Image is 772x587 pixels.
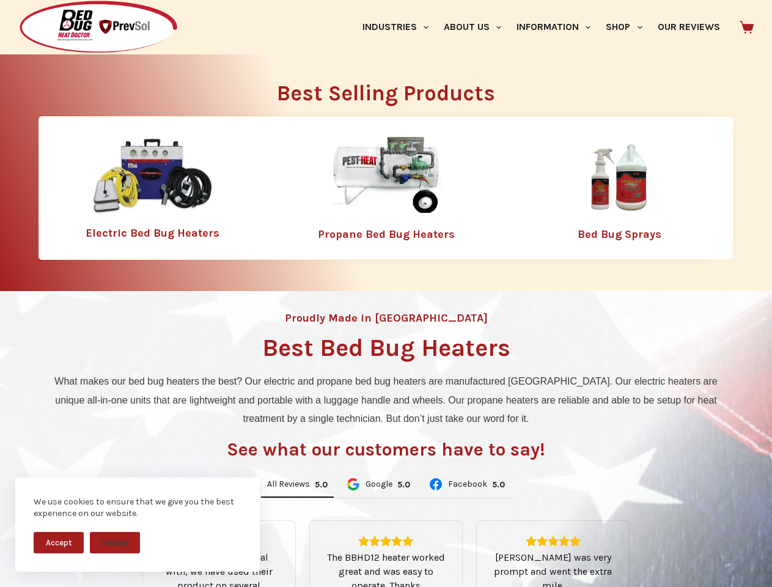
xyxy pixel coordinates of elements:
a: Bed Bug Sprays [578,227,661,241]
h1: Best Bed Bug Heaters [262,336,510,360]
button: Open LiveChat chat widget [10,5,46,42]
div: Rating: 5.0 out of 5 [315,479,328,490]
div: 5.0 [492,479,505,490]
div: 5.0 [397,479,410,490]
h2: Best Selling Products [39,83,733,104]
div: Rating: 5.0 out of 5 [325,536,447,547]
h3: See what our customers have to say! [227,440,545,459]
span: Google [366,480,392,489]
div: Rating: 5.0 out of 5 [397,479,410,490]
div: 5.0 [315,479,328,490]
span: Facebook [448,480,487,489]
a: Electric Bed Bug Heaters [86,226,219,240]
div: We use cookies to ensure that we give you the best experience on our website. [34,496,241,520]
a: Propane Bed Bug Heaters [318,227,455,241]
span: All Reviews [267,480,310,489]
button: Decline [90,532,140,553]
button: Accept [34,532,84,553]
p: What makes our bed bug heaters the best? Our electric and propane bed bug heaters are manufacture... [45,372,727,428]
h4: Proudly Made in [GEOGRAPHIC_DATA] [285,312,488,323]
div: Rating: 5.0 out of 5 [492,479,505,490]
div: Rating: 5.0 out of 5 [491,536,614,547]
